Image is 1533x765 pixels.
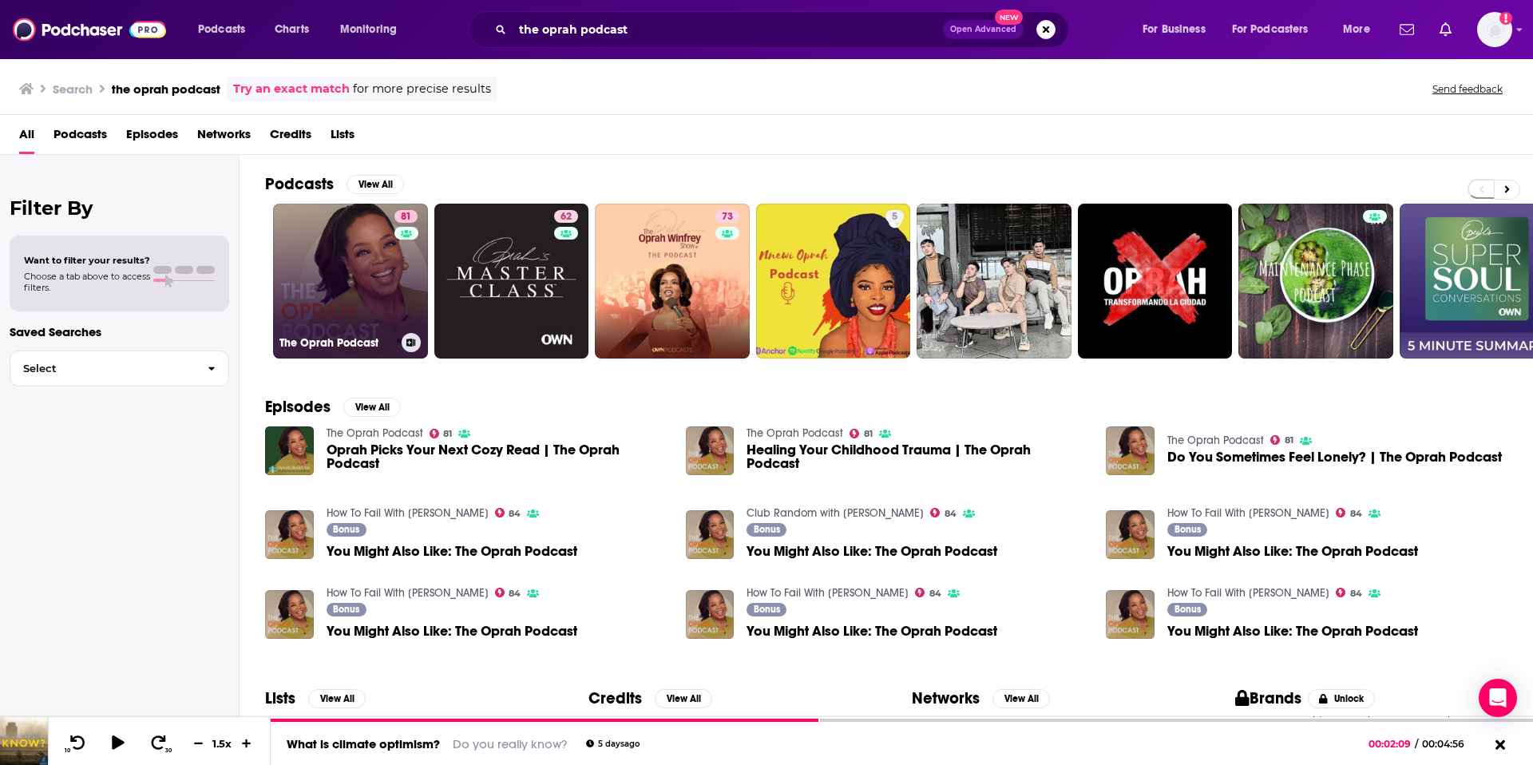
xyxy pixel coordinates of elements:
[1285,437,1293,444] span: 81
[992,689,1050,708] button: View All
[265,174,404,194] a: PodcastsView All
[279,336,395,350] h3: The Oprah Podcast
[430,429,453,438] a: 81
[1308,689,1376,708] button: Unlock
[1477,12,1512,47] span: Logged in as Rbaldwin
[1433,16,1458,43] a: Show notifications dropdown
[453,736,567,751] a: Do you really know?
[197,121,251,154] a: Networks
[327,545,577,558] a: You Might Also Like: The Oprah Podcast
[588,688,712,708] a: CreditsView All
[509,590,521,597] span: 84
[1369,738,1415,750] span: 00:02:09
[19,121,34,154] a: All
[595,204,750,359] a: 73
[1479,679,1517,717] div: Open Intercom Messenger
[747,545,997,558] a: You Might Also Like: The Oprah Podcast
[915,588,941,597] a: 84
[754,525,780,534] span: Bonus
[686,426,735,475] img: Healing Your Childhood Trauma | The Oprah Podcast
[912,688,980,708] h2: Networks
[434,204,589,359] a: 62
[1428,82,1507,96] button: Send feedback
[308,689,366,708] button: View All
[61,734,92,754] button: 10
[1477,12,1512,47] button: Show profile menu
[112,81,220,97] h3: the oprah podcast
[1143,18,1206,41] span: For Business
[747,586,909,600] a: How To Fail With Elizabeth Day
[353,80,491,98] span: for more precise results
[1106,426,1155,475] img: Do You Sometimes Feel Lonely? | The Oprah Podcast
[209,737,236,750] div: 1.5 x
[53,81,93,97] h3: Search
[756,204,911,359] a: 5
[265,397,401,417] a: EpisodesView All
[265,688,295,708] h2: Lists
[265,688,366,708] a: ListsView All
[287,736,440,751] a: What is climate optimism?
[329,17,418,42] button: open menu
[945,510,957,517] span: 84
[270,121,311,154] span: Credits
[995,10,1024,25] span: New
[1175,604,1201,614] span: Bonus
[513,17,943,42] input: Search podcasts, credits, & more...
[273,204,428,359] a: 81The Oprah Podcast
[1106,590,1155,639] a: You Might Also Like: The Oprah Podcast
[892,209,897,225] span: 5
[10,351,229,386] button: Select
[495,508,521,517] a: 84
[930,508,957,517] a: 84
[265,590,314,639] img: You Might Also Like: The Oprah Podcast
[912,688,1050,708] a: NetworksView All
[686,510,735,559] img: You Might Also Like: The Oprah Podcast
[1175,525,1201,534] span: Bonus
[343,398,401,417] button: View All
[747,624,997,638] span: You Might Also Like: The Oprah Podcast
[401,209,411,225] span: 81
[198,18,245,41] span: Podcasts
[1167,624,1418,638] a: You Might Also Like: The Oprah Podcast
[929,590,941,597] span: 84
[264,17,319,42] a: Charts
[1167,434,1264,447] a: The Oprah Podcast
[509,510,521,517] span: 84
[275,18,309,41] span: Charts
[165,747,172,754] span: 30
[747,506,924,520] a: Club Random with Bill Maher
[24,255,150,266] span: Want to filter your results?
[1336,508,1362,517] a: 84
[1167,545,1418,558] a: You Might Also Like: The Oprah Podcast
[327,443,667,470] a: Oprah Picks Your Next Cozy Read | The Oprah Podcast
[10,324,229,339] p: Saved Searches
[394,210,418,223] a: 81
[1131,17,1226,42] button: open menu
[126,121,178,154] a: Episodes
[327,624,577,638] span: You Might Also Like: The Oprah Podcast
[686,590,735,639] img: You Might Also Like: The Oprah Podcast
[1343,18,1370,41] span: More
[333,604,359,614] span: Bonus
[1106,510,1155,559] img: You Might Also Like: The Oprah Podcast
[233,80,350,98] a: Try an exact match
[1336,588,1362,597] a: 84
[327,586,489,600] a: How To Fail With Elizabeth Day
[1415,738,1418,750] span: /
[1222,17,1332,42] button: open menu
[265,426,314,475] a: Oprah Picks Your Next Cozy Read | The Oprah Podcast
[53,121,107,154] a: Podcasts
[1418,738,1480,750] span: 00:04:56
